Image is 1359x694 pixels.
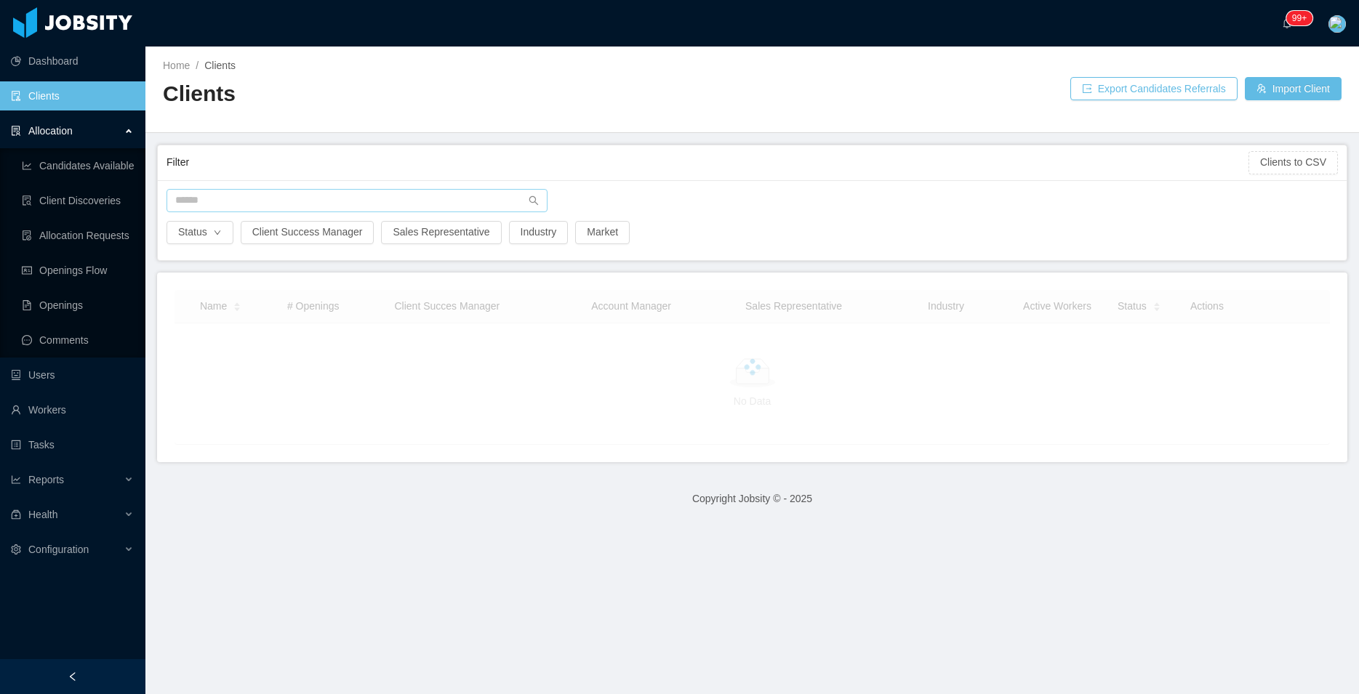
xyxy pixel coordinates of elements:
a: icon: file-searchClient Discoveries [22,186,134,215]
i: icon: medicine-box [11,509,21,520]
img: 652c1980-6723-11eb-a63f-bd2498db2a24_65fc71909918b.png [1328,15,1346,33]
span: Configuration [28,544,89,555]
a: icon: line-chartCandidates Available [22,151,134,180]
i: icon: bell [1282,18,1292,28]
a: icon: file-textOpenings [22,291,134,320]
sup: 1047 [1286,11,1312,25]
button: icon: exportExport Candidates Referrals [1070,77,1238,100]
span: Clients [204,60,236,71]
button: Client Success Manager [241,221,374,244]
h2: Clients [163,79,753,109]
i: icon: solution [11,126,21,136]
button: Sales Representative [381,221,501,244]
a: Home [163,60,190,71]
a: icon: messageComments [22,326,134,355]
button: Market [575,221,630,244]
span: Health [28,509,57,520]
span: Allocation [28,125,73,137]
a: icon: idcardOpenings Flow [22,256,134,285]
div: Filter [167,149,1248,176]
i: icon: search [529,195,539,206]
button: icon: usergroup-addImport Client [1245,77,1342,100]
button: Clients to CSV [1248,151,1338,174]
a: icon: profileTasks [11,430,134,459]
a: icon: robotUsers [11,360,134,390]
a: icon: userWorkers [11,395,134,424]
i: icon: line-chart [11,475,21,485]
a: icon: pie-chartDashboard [11,47,134,76]
span: / [196,60,199,71]
a: icon: auditClients [11,81,134,110]
a: icon: file-doneAllocation Requests [22,221,134,250]
button: Industry [509,221,569,244]
i: icon: setting [11,544,21,554]
footer: Copyright Jobsity © - 2025 [145,474,1359,524]
button: Statusicon: down [167,221,233,244]
span: Reports [28,474,64,485]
